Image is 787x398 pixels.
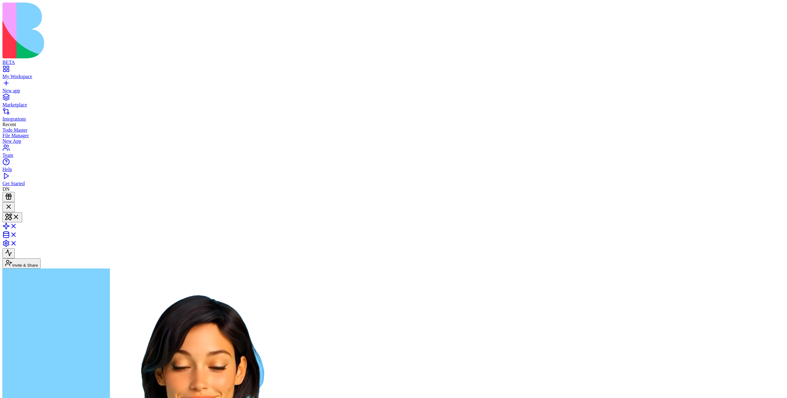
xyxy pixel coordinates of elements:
[2,138,785,144] a: New App
[2,122,16,127] span: Recent
[2,102,785,108] div: Marketplace
[2,258,41,269] button: Invite & Share
[2,175,785,186] a: Get Started
[2,181,785,186] div: Get Started
[2,60,785,65] div: BETA
[2,153,785,158] div: Team
[2,186,10,192] span: DN
[2,127,785,133] a: Todo Master
[2,161,785,172] a: Help
[2,167,785,172] div: Help
[2,54,785,65] a: BETA
[2,74,785,79] div: My Workspace
[2,147,785,158] a: Team
[2,97,785,108] a: Marketplace
[2,82,785,94] a: New app
[2,68,785,79] a: My Workspace
[2,2,250,58] img: logo
[2,133,785,138] a: File Manager
[2,88,785,94] div: New app
[2,111,785,122] a: Integrations
[2,116,785,122] div: Integrations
